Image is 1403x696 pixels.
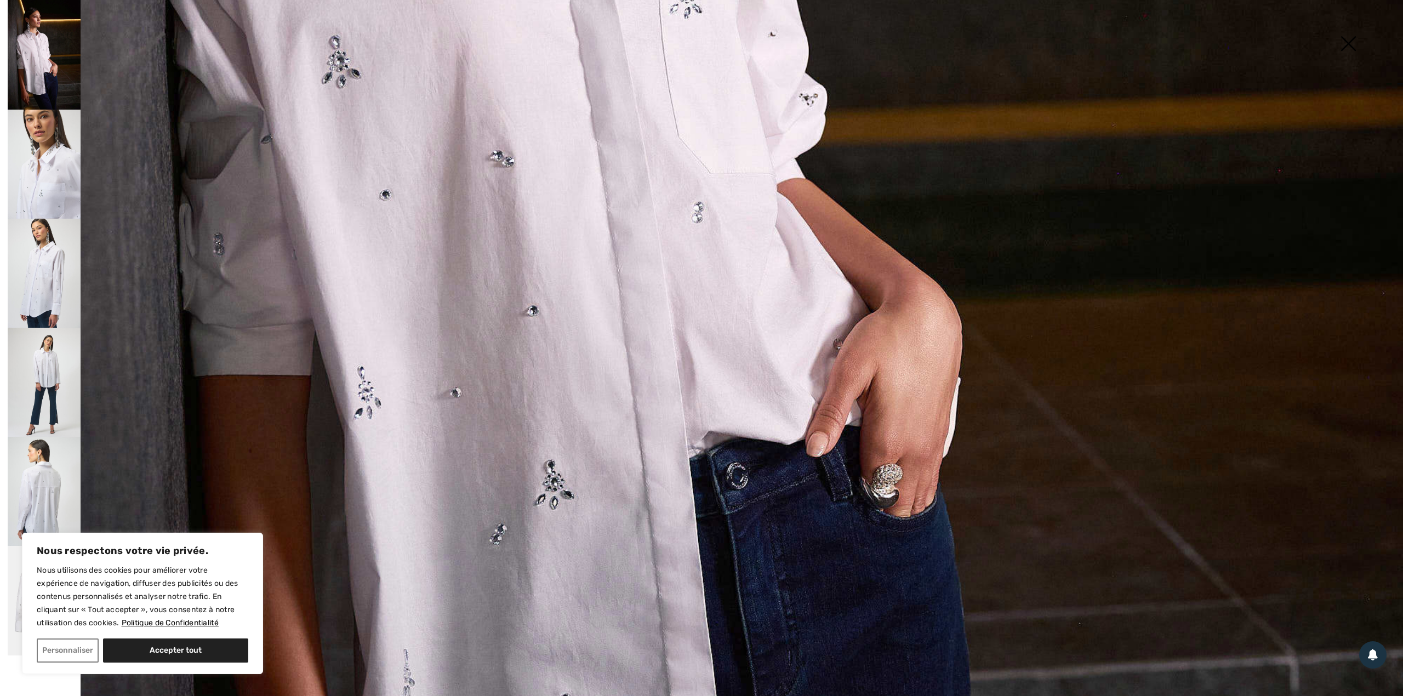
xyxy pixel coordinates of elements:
img: X [1321,16,1376,73]
img: Chemise D&eacute;contract&eacute;e Brod&eacute;e mod&egrave;le 254924. 4 [8,328,81,437]
p: Nous utilisons des cookies pour améliorer votre expérience de navigation, diffuser des publicités... [37,564,248,630]
button: Personnaliser [37,638,99,663]
img: Chemise D&eacute;contract&eacute;e Brod&eacute;e mod&egrave;le 254924. 3 [8,219,81,328]
div: Nous respectons votre vie privée. [22,533,263,674]
img: Chemise D&eacute;contract&eacute;e Brod&eacute;e mod&egrave;le 254924. 6 [8,546,81,655]
span: Chat [24,8,47,18]
img: Chemise D&eacute;contract&eacute;e Brod&eacute;e mod&egrave;le 254924. 5 [8,437,81,546]
button: Accepter tout [103,638,248,663]
p: Nous respectons votre vie privée. [37,544,248,557]
a: Politique de Confidentialité [121,618,219,628]
img: Chemise D&eacute;contract&eacute;e Brod&eacute;e mod&egrave;le 254924. 2 [8,110,81,219]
